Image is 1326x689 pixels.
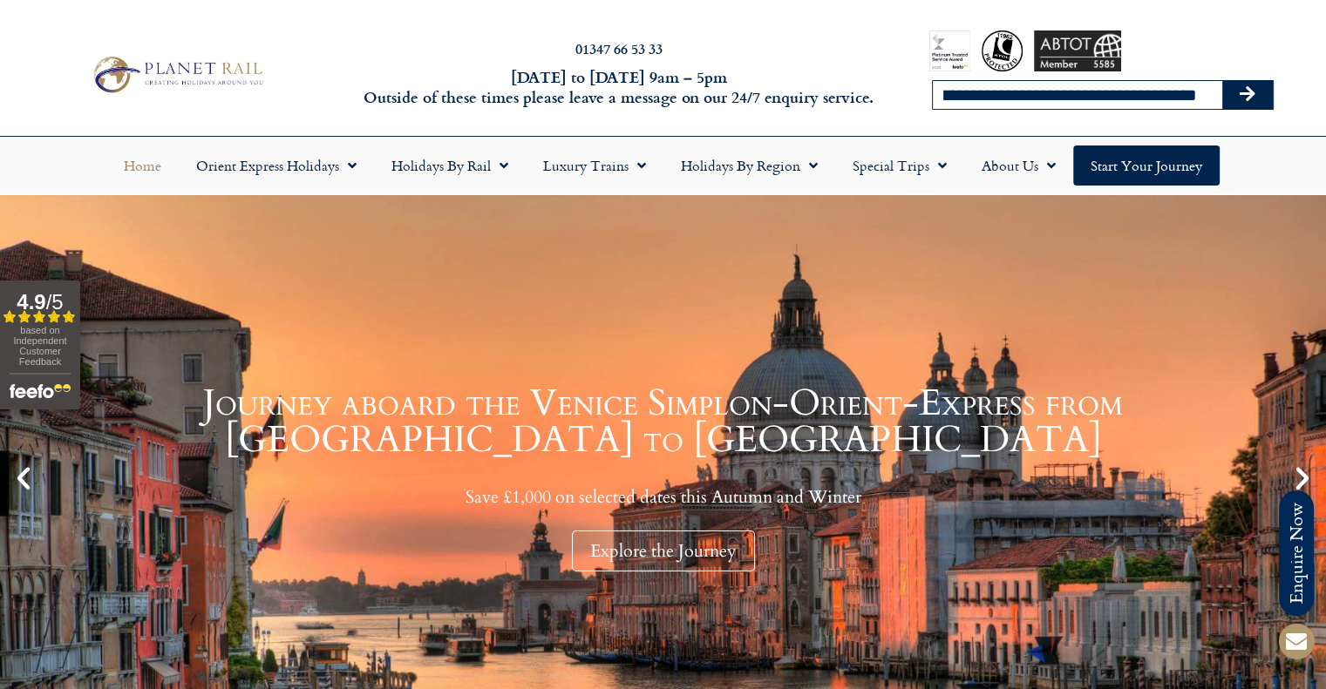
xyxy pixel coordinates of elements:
[835,145,964,186] a: Special Trips
[1288,463,1317,493] div: Next slide
[44,385,1282,458] h1: Journey aboard the Venice Simplon-Orient-Express from [GEOGRAPHIC_DATA] to [GEOGRAPHIC_DATA]
[374,145,526,186] a: Holidays by Rail
[179,145,374,186] a: Orient Express Holidays
[9,463,38,493] div: Previous slide
[964,145,1073,186] a: About Us
[1073,145,1220,186] a: Start your Journey
[1222,81,1273,109] button: Search
[44,486,1282,508] p: Save £1,000 on selected dates this Autumn and Winter
[106,145,179,186] a: Home
[572,530,755,571] div: Explore the Journey
[86,52,268,97] img: Planet Rail Train Holidays Logo
[358,67,880,108] h6: [DATE] to [DATE] 9am – 5pm Outside of these times please leave a message on our 24/7 enquiry serv...
[9,145,1317,186] nav: Menu
[575,38,663,58] a: 01347 66 53 33
[663,145,835,186] a: Holidays by Region
[526,145,663,186] a: Luxury Trains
